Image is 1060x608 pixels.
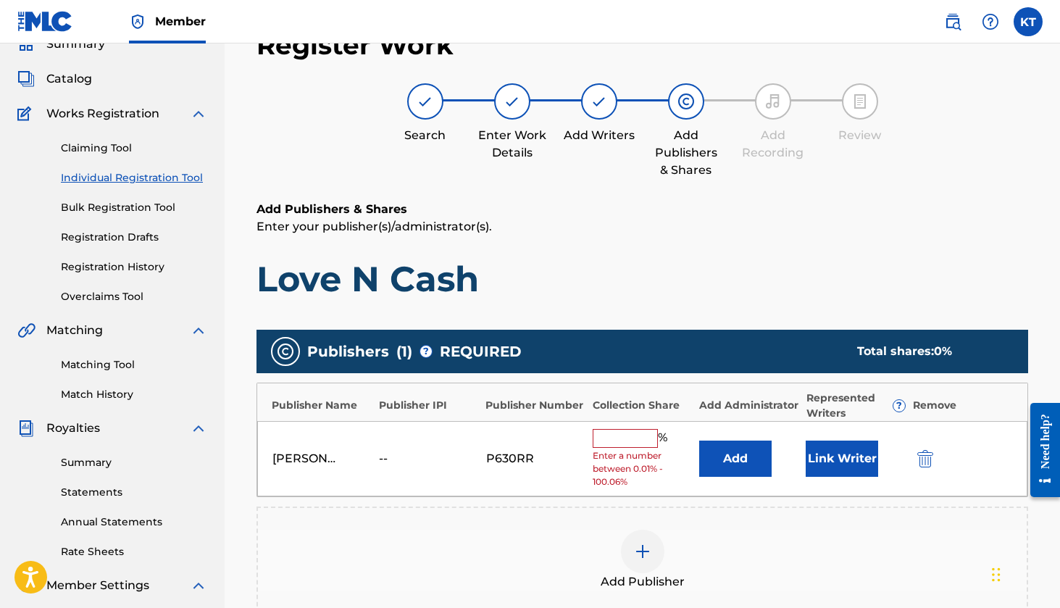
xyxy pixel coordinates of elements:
span: Works Registration [46,105,159,122]
img: expand [190,105,207,122]
img: expand [190,420,207,437]
a: Registration Drafts [61,230,207,245]
span: ( 1 ) [396,341,412,362]
a: SummarySummary [17,36,105,53]
span: ? [893,400,905,412]
div: User Menu [1014,7,1043,36]
h1: Love N Cash [256,257,1028,301]
div: Add Writers [563,127,635,144]
img: step indicator icon for Add Writers [590,93,608,110]
a: Match History [61,387,207,402]
img: step indicator icon for Add Recording [764,93,782,110]
div: Add Recording [737,127,809,162]
img: step indicator icon for Review [851,93,869,110]
a: Summary [61,455,207,470]
span: Summary [46,36,105,53]
img: Top Rightsholder [129,13,146,30]
div: Add Publishers & Shares [650,127,722,179]
img: expand [190,322,207,339]
a: Matching Tool [61,357,207,372]
button: Add [699,441,772,477]
div: Drag [992,553,1001,596]
img: help [982,13,999,30]
img: publishers [277,343,294,360]
span: Publishers [307,341,389,362]
span: Member [155,13,206,30]
img: Royalties [17,420,35,437]
a: Registration History [61,259,207,275]
img: step indicator icon for Enter Work Details [504,93,521,110]
a: Annual Statements [61,515,207,530]
div: Help [976,7,1005,36]
span: ? [420,346,432,357]
div: Total shares: [857,343,999,360]
img: add [634,543,651,560]
span: Add Publisher [601,573,685,591]
a: CatalogCatalog [17,70,92,88]
a: Claiming Tool [61,141,207,156]
div: Publisher Number [485,398,585,413]
a: Individual Registration Tool [61,170,207,186]
div: Enter Work Details [476,127,548,162]
img: search [944,13,961,30]
p: Enter your publisher(s)/administrator(s). [256,218,1028,236]
span: Enter a number between 0.01% - 100.06% [593,449,692,488]
div: Publisher IPI [379,398,479,413]
span: Member Settings [46,577,149,594]
img: MLC Logo [17,11,73,32]
img: 12a2ab48e56ec057fbd8.svg [917,450,933,467]
div: Review [824,127,896,144]
span: Catalog [46,70,92,88]
div: Represented Writers [806,391,906,421]
a: Statements [61,485,207,500]
span: 0 % [934,344,952,358]
a: Public Search [938,7,967,36]
img: Matching [17,322,36,339]
div: Collection Share [593,398,693,413]
a: Bulk Registration Tool [61,200,207,215]
h6: Add Publishers & Shares [256,201,1028,218]
div: Remove [913,398,1013,413]
img: expand [190,577,207,594]
button: Link Writer [806,441,878,477]
img: step indicator icon for Add Publishers & Shares [677,93,695,110]
span: Royalties [46,420,100,437]
iframe: Chat Widget [988,538,1060,608]
img: Catalog [17,70,35,88]
span: Matching [46,322,103,339]
div: Publisher Name [272,398,372,413]
span: % [658,429,671,448]
img: Works Registration [17,105,36,122]
a: Rate Sheets [61,544,207,559]
div: Search [389,127,462,144]
img: step indicator icon for Search [417,93,434,110]
iframe: Resource Center [1019,391,1060,510]
div: Add Administrator [699,398,799,413]
img: Summary [17,36,35,53]
a: Overclaims Tool [61,289,207,304]
h2: Register Work [256,29,454,62]
span: REQUIRED [440,341,522,362]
